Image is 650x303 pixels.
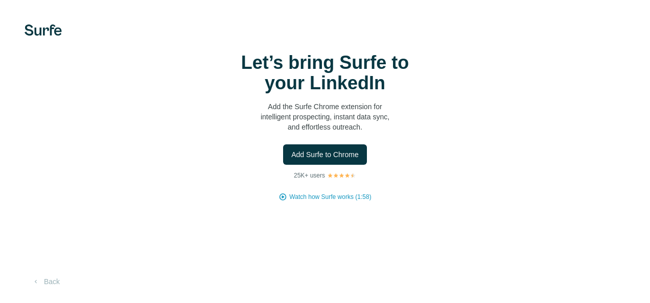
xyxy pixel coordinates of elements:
[223,102,427,132] p: Add the Surfe Chrome extension for intelligent prospecting, instant data sync, and effortless out...
[327,172,356,179] img: Rating Stars
[25,24,62,36] img: Surfe's logo
[291,149,359,160] span: Add Surfe to Chrome
[25,272,67,291] button: Back
[283,144,367,165] button: Add Surfe to Chrome
[294,171,325,180] p: 25K+ users
[223,53,427,93] h1: Let’s bring Surfe to your LinkedIn
[289,192,371,201] button: Watch how Surfe works (1:58)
